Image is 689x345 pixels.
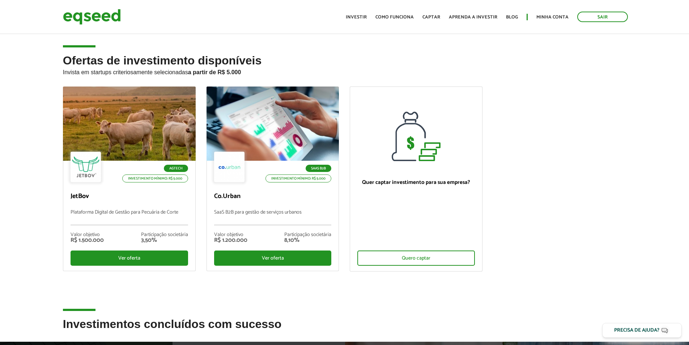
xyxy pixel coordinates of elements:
[71,237,104,243] div: R$ 1.500.000
[71,193,188,201] p: JetBov
[63,318,626,341] h2: Investimentos concluídos com sucesso
[63,87,196,271] a: Agtech Investimento mínimo: R$ 5.000 JetBov Plataforma Digital de Gestão para Pecuária de Corte V...
[265,174,331,182] p: Investimento mínimo: R$ 5.000
[346,15,367,20] a: Investir
[188,69,241,75] strong: a partir de R$ 5.000
[350,87,482,272] a: Quer captar investimento para sua empresa? Quero captar
[375,15,414,20] a: Como funciona
[122,174,188,182] p: Investimento mínimo: R$ 5.000
[214,232,247,237] div: Valor objetivo
[71,232,104,237] div: Valor objetivo
[141,237,188,243] div: 3,50%
[214,193,332,201] p: Co.Urban
[63,67,626,76] p: Invista em startups criteriosamente selecionadas
[284,237,331,243] div: 8,10%
[214,237,247,243] div: R$ 1.200.000
[71,251,188,266] div: Ver oferta
[536,15,569,20] a: Minha conta
[577,12,628,22] a: Sair
[357,179,475,186] p: Quer captar investimento para sua empresa?
[214,251,332,266] div: Ver oferta
[141,232,188,237] div: Participação societária
[207,87,339,271] a: SaaS B2B Investimento mínimo: R$ 5.000 Co.Urban SaaS B2B para gestão de serviços urbanos Valor ob...
[306,165,331,172] p: SaaS B2B
[164,165,188,172] p: Agtech
[284,232,331,237] div: Participação societária
[63,7,121,26] img: EqSeed
[449,15,497,20] a: Aprenda a investir
[63,54,626,87] h2: Ofertas de investimento disponíveis
[357,251,475,266] div: Quero captar
[71,210,188,225] p: Plataforma Digital de Gestão para Pecuária de Corte
[422,15,440,20] a: Captar
[214,210,332,225] p: SaaS B2B para gestão de serviços urbanos
[506,15,518,20] a: Blog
